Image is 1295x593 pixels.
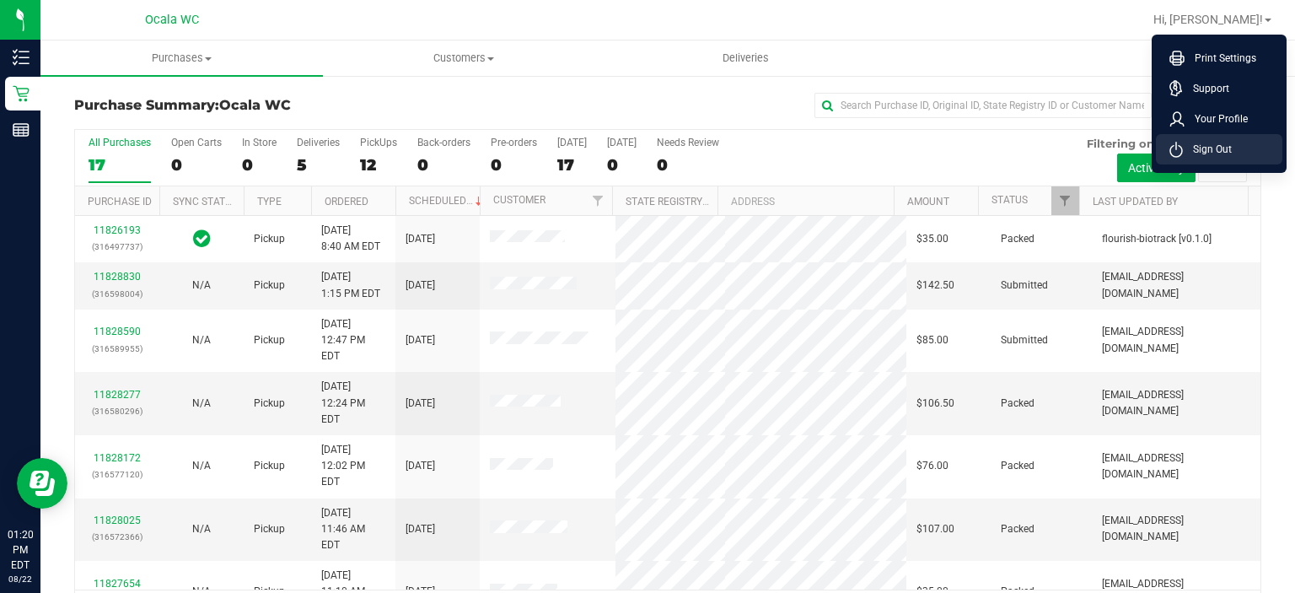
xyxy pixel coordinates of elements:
[1001,332,1048,348] span: Submitted
[94,271,141,283] a: 11828830
[85,341,149,357] p: (316589955)
[916,332,948,348] span: $85.00
[491,137,537,148] div: Pre-orders
[557,155,587,175] div: 17
[814,93,1152,118] input: Search Purchase ID, Original ID, State Registry ID or Customer Name...
[192,521,211,537] button: N/A
[8,527,33,573] p: 01:20 PM EDT
[323,40,605,76] a: Customers
[409,195,486,207] a: Scheduled
[1102,450,1250,482] span: [EMAIL_ADDRESS][DOMAIN_NAME]
[1102,324,1250,356] span: [EMAIL_ADDRESS][DOMAIN_NAME]
[13,85,30,102] inline-svg: Retail
[192,278,211,294] button: N/A
[406,231,435,247] span: [DATE]
[192,334,211,346] span: Not Applicable
[324,51,605,66] span: Customers
[254,231,285,247] span: Pickup
[254,278,285,294] span: Pickup
[1169,80,1276,97] a: Support
[1001,458,1034,474] span: Packed
[1001,521,1034,537] span: Packed
[1051,186,1079,215] a: Filter
[1001,278,1048,294] span: Submitted
[171,155,222,175] div: 0
[916,521,954,537] span: $107.00
[171,137,222,148] div: Open Carts
[242,137,277,148] div: In Store
[360,155,397,175] div: 12
[1102,231,1212,247] span: flourish-biotrack [v0.1.0]
[242,155,277,175] div: 0
[85,466,149,482] p: (316577120)
[1102,387,1250,419] span: [EMAIL_ADDRESS][DOMAIN_NAME]
[605,40,888,76] a: Deliveries
[1102,269,1250,301] span: [EMAIL_ADDRESS][DOMAIN_NAME]
[916,458,948,474] span: $76.00
[321,223,380,255] span: [DATE] 8:40 AM EDT
[254,521,285,537] span: Pickup
[74,98,470,113] h3: Purchase Summary:
[1093,196,1178,208] a: Last Updated By
[193,227,211,251] span: In Sync
[192,460,211,472] span: Not Applicable
[257,196,282,208] a: Type
[700,51,792,66] span: Deliveries
[1102,513,1250,545] span: [EMAIL_ADDRESS][DOMAIN_NAME]
[321,442,385,491] span: [DATE] 12:02 PM EDT
[13,121,30,138] inline-svg: Reports
[88,196,152,208] a: Purchase ID
[321,505,385,554] span: [DATE] 11:46 AM EDT
[406,458,435,474] span: [DATE]
[916,396,954,412] span: $106.50
[325,196,368,208] a: Ordered
[85,529,149,545] p: (316572366)
[1185,50,1256,67] span: Print Settings
[297,155,340,175] div: 5
[89,137,151,148] div: All Purchases
[406,278,435,294] span: [DATE]
[360,137,397,148] div: PickUps
[1117,154,1196,182] button: Active only
[321,269,380,301] span: [DATE] 1:15 PM EDT
[406,521,435,537] span: [DATE]
[321,316,385,365] span: [DATE] 12:47 PM EDT
[1185,111,1248,127] span: Your Profile
[406,332,435,348] span: [DATE]
[1183,80,1229,97] span: Support
[657,137,719,148] div: Needs Review
[219,97,291,113] span: Ocala WC
[1153,13,1263,26] span: Hi, [PERSON_NAME]!
[13,49,30,66] inline-svg: Inventory
[254,458,285,474] span: Pickup
[192,397,211,409] span: Not Applicable
[916,278,954,294] span: $142.50
[85,403,149,419] p: (316580296)
[657,155,719,175] div: 0
[94,578,141,590] a: 11827654
[192,332,211,348] button: N/A
[8,573,33,585] p: 08/22
[991,194,1028,206] a: Status
[493,194,545,206] a: Customer
[907,196,949,208] a: Amount
[406,396,435,412] span: [DATE]
[491,155,537,175] div: 0
[1001,396,1034,412] span: Packed
[94,224,141,236] a: 11826193
[626,196,714,208] a: State Registry ID
[607,137,637,148] div: [DATE]
[717,186,894,216] th: Address
[40,40,323,76] a: Purchases
[557,137,587,148] div: [DATE]
[40,51,323,66] span: Purchases
[192,396,211,412] button: N/A
[85,239,149,255] p: (316497737)
[607,155,637,175] div: 0
[321,379,385,428] span: [DATE] 12:24 PM EDT
[94,452,141,464] a: 11828172
[584,186,612,215] a: Filter
[145,13,199,27] span: Ocala WC
[94,389,141,401] a: 11828277
[254,396,285,412] span: Pickup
